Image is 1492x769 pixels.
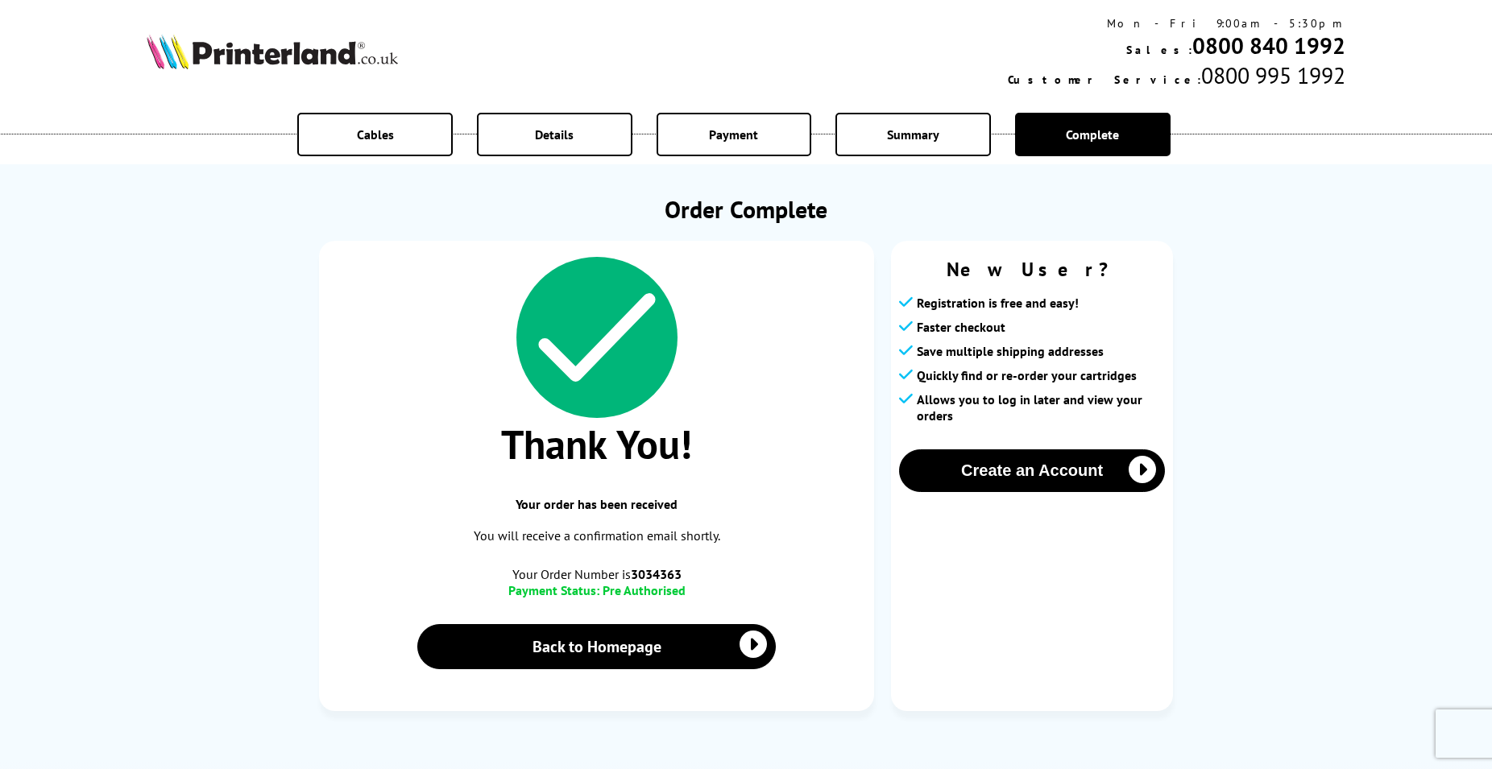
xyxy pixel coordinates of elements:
[319,193,1173,225] h1: Order Complete
[917,367,1137,383] span: Quickly find or re-order your cartridges
[1126,43,1192,57] span: Sales:
[1192,31,1345,60] a: 0800 840 1992
[1066,126,1119,143] span: Complete
[709,126,758,143] span: Payment
[357,126,394,143] span: Cables
[917,343,1104,359] span: Save multiple shipping addresses
[417,624,776,669] a: Back to Homepage
[335,566,858,582] span: Your Order Number is
[147,34,398,69] img: Printerland Logo
[1008,16,1345,31] div: Mon - Fri 9:00am - 5:30pm
[917,295,1079,311] span: Registration is free and easy!
[1008,72,1201,87] span: Customer Service:
[899,449,1165,492] button: Create an Account
[535,126,574,143] span: Details
[335,496,858,512] span: Your order has been received
[603,582,686,598] span: Pre Authorised
[917,319,1005,335] span: Faster checkout
[917,391,1165,424] span: Allows you to log in later and view your orders
[899,257,1165,282] span: New User?
[508,582,599,598] span: Payment Status:
[887,126,939,143] span: Summary
[1201,60,1345,90] span: 0800 995 1992
[631,566,682,582] b: 3034363
[335,418,858,470] span: Thank You!
[335,525,858,547] p: You will receive a confirmation email shortly.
